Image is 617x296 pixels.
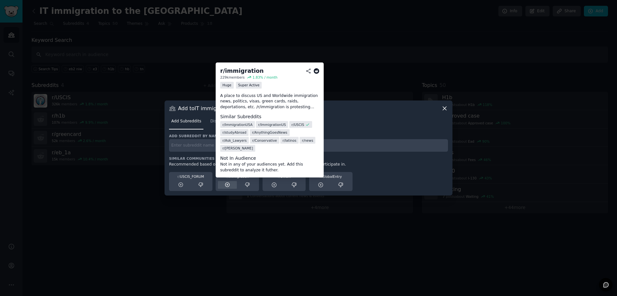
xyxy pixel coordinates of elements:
[319,175,322,178] span: r/
[178,105,303,112] h3: Add to IT immigration to the [GEOGRAPHIC_DATA]
[226,175,228,178] span: r/
[252,130,287,135] span: r/ AnythingGoesNews
[220,93,319,110] p: A place to discuss US and Worldwide immigration news, politics, visas, green cards, raids, deport...
[171,119,201,124] span: Add Subreddits
[208,116,257,129] a: Discover Communities
[222,122,253,127] span: r/ ImmigrationUSA
[220,155,319,162] dt: Not In Audience
[210,119,255,124] span: Discover Communities
[311,174,350,179] div: GlobalEntry
[169,116,203,129] a: Add Subreddits
[220,162,319,173] dd: Not in any of your audiences yet. Add this subreddit to analyze it futher.
[258,122,286,127] span: r/ ImmigrationUS
[220,113,319,120] dt: Similar Subreddits
[222,146,253,150] span: r/ [PERSON_NAME]
[222,138,246,143] span: r/ Ask_Lawyers
[169,162,448,167] div: Recommended based on communities that members of your audience also participate in.
[236,82,262,89] div: Super Active
[278,175,280,178] span: r/
[169,134,448,138] h3: Add subreddit by name
[169,139,448,152] input: Enter subreddit name and press enter
[282,138,296,143] span: r/ latinos
[291,122,304,127] span: r/ USCIS
[252,138,277,143] span: r/ Conservative
[169,156,448,161] h3: Similar Communities
[220,82,234,89] div: Huge
[222,130,246,135] span: r/ studyAbroad
[220,75,245,80] div: 229k members
[302,138,313,143] span: r/ news
[171,174,210,179] div: USCIS_FORUM
[253,75,278,80] div: 1.83 % / month
[220,67,264,75] div: r/ immigration
[177,175,180,178] span: r/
